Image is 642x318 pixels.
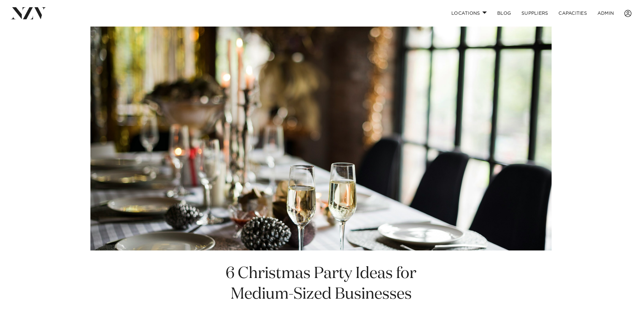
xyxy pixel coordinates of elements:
[516,6,553,20] a: SUPPLIERS
[446,6,492,20] a: Locations
[90,27,552,250] img: 6 Christmas Party Ideas for Medium-Sized Businesses
[553,6,592,20] a: Capacities
[592,6,619,20] a: ADMIN
[10,7,46,19] img: nzv-logo.png
[209,264,433,305] h1: 6 Christmas Party Ideas for Medium-Sized Businesses
[492,6,516,20] a: BLOG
